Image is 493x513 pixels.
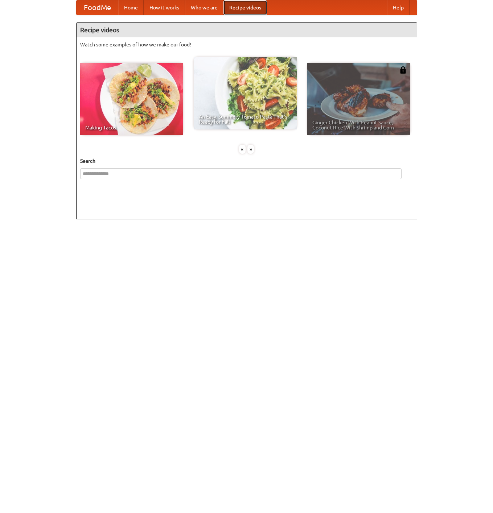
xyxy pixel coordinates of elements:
a: Help [387,0,410,15]
span: An Easy, Summery Tomato Pasta That's Ready for Fall [199,114,292,124]
p: Watch some examples of how we make our food! [80,41,413,48]
a: Who we are [185,0,223,15]
a: Recipe videos [223,0,267,15]
a: Making Tacos [80,63,183,135]
a: Home [118,0,144,15]
h5: Search [80,157,413,165]
div: » [247,145,254,154]
span: Making Tacos [85,125,178,130]
a: FoodMe [77,0,118,15]
a: An Easy, Summery Tomato Pasta That's Ready for Fall [194,57,297,129]
a: How it works [144,0,185,15]
h4: Recipe videos [77,23,417,37]
div: « [239,145,246,154]
img: 483408.png [399,66,407,74]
